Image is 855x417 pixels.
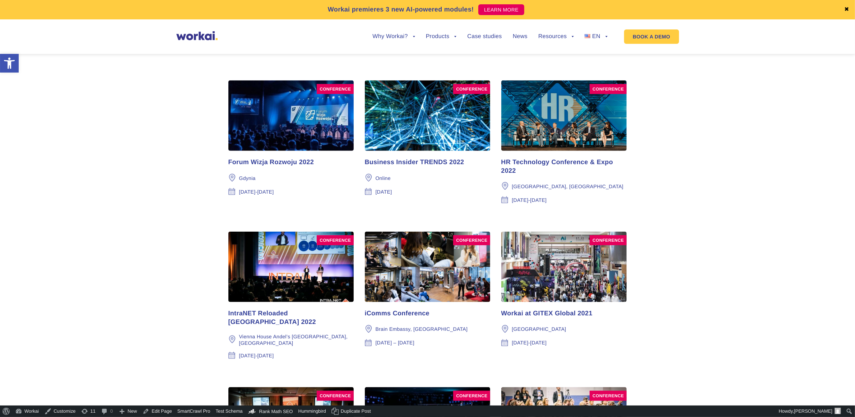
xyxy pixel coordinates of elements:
div: [DATE]-[DATE] [239,352,274,359]
div: conference [453,84,490,94]
div: Gdynia [239,175,256,181]
span: Rank Math SEO [259,409,293,414]
a: Workai [13,406,42,417]
span: [PERSON_NAME] [794,408,832,414]
div: Brain Embassy, [GEOGRAPHIC_DATA] [376,326,468,332]
a: conference iComms Conference Brain Embassy, [GEOGRAPHIC_DATA] [DATE] – [DATE] [359,226,496,370]
div: [DATE]-[DATE] [512,339,547,346]
a: Products [426,34,457,40]
a: Customize [42,406,78,417]
a: Resources [538,34,574,40]
div: HR Technology Conference & Expo 2022 [501,158,627,175]
div: Workai at GITEX Global 2021 [501,309,627,318]
a: Hummingbird [296,406,329,417]
div: [DATE] – [DATE] [376,339,415,346]
span: 11 [90,406,96,417]
div: conference [317,84,354,94]
div: conference [317,235,354,245]
a: conference HR Technology Conference & Expo 2022 [GEOGRAPHIC_DATA], [GEOGRAPHIC_DATA] [DATE]-[DATE] [496,75,632,215]
img: Location [501,182,509,190]
a: Test Schema [213,406,245,417]
img: Date [501,196,508,203]
img: Date [365,339,372,346]
a: conference IntraNET Reloaded [GEOGRAPHIC_DATA] 2022 Vienna House Andel’s [GEOGRAPHIC_DATA], [GEOG... [223,226,359,370]
div: conference [453,391,490,401]
div: [GEOGRAPHIC_DATA] [512,326,566,332]
img: Location [228,174,236,182]
span: Duplicate Post [341,406,371,417]
img: Date [228,352,236,359]
span: 0 [110,406,113,417]
div: Business Insider TRENDS 2022 [365,158,491,166]
img: Date [501,339,508,346]
a: Edit Page [140,406,175,417]
img: Date [228,188,236,195]
div: iComms Conference [365,309,491,318]
a: SmartCrawl Pro [175,406,213,417]
div: [DATE]-[DATE] [512,197,547,203]
div: conference [590,235,627,245]
div: conference [590,84,627,94]
a: Case studies [467,34,502,40]
a: conference Workai at GITEX Global 2021 [GEOGRAPHIC_DATA] [DATE]-[DATE] [496,226,632,370]
a: Howdy, [776,406,844,417]
img: Location [228,335,236,343]
a: BOOK A DEMO [624,29,679,44]
img: Date [365,188,372,195]
div: [DATE]-[DATE] [239,189,274,195]
div: Forum Wizja Rozwoju 2022 [228,158,354,166]
div: conference [453,235,490,245]
a: conference Business Insider TRENDS 2022 Online [DATE] [359,75,496,215]
div: conference [317,391,354,401]
a: Rank Math Dashboard [246,406,296,417]
span: EN [592,33,600,40]
img: Location [501,325,509,333]
a: ✖ [844,7,849,13]
div: IntraNET Reloaded [GEOGRAPHIC_DATA] 2022 [228,309,354,326]
img: Location [365,174,373,182]
div: Online [376,175,391,181]
div: Vienna House Andel’s [GEOGRAPHIC_DATA], [GEOGRAPHIC_DATA] [239,333,354,346]
a: Why Workai? [372,34,415,40]
p: Workai premieres 3 new AI-powered modules! [328,5,474,14]
a: conference Forum Wizja Rozwoju 2022 Gdynia [DATE]-[DATE] [223,75,359,215]
span: New [127,406,137,417]
div: [DATE] [376,189,392,195]
img: Location [365,325,373,333]
div: conference [590,391,627,401]
a: News [513,34,528,40]
a: LEARN MORE [478,4,524,15]
div: [GEOGRAPHIC_DATA], [GEOGRAPHIC_DATA] [512,183,624,190]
